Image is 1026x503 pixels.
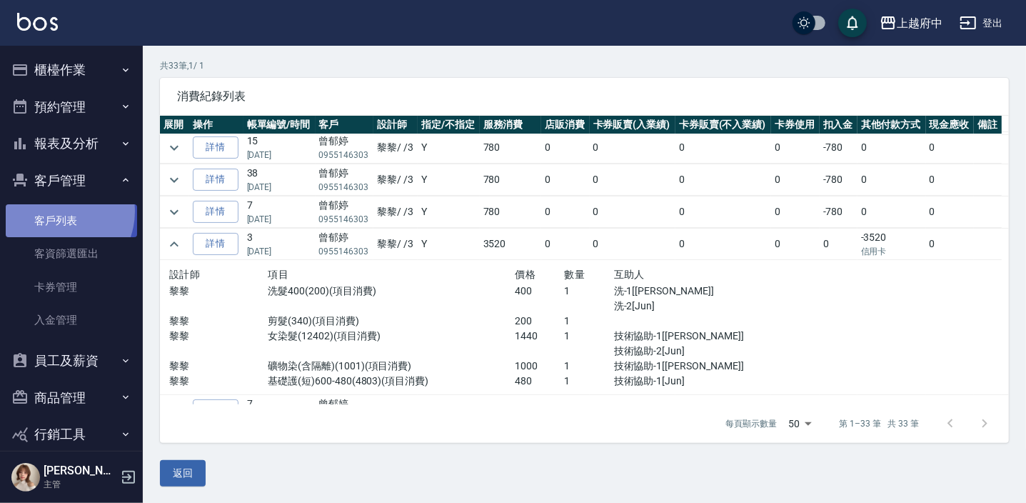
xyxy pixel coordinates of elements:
[541,164,589,196] td: 0
[480,229,542,260] td: 3520
[820,394,857,426] td: -780
[541,116,589,134] th: 店販消費
[373,132,418,164] td: 黎黎 / /3
[6,416,137,453] button: 行銷工具
[480,116,542,134] th: 服務消費
[319,149,370,161] p: 0955146303
[160,116,189,134] th: 展開
[771,116,819,134] th: 卡券使用
[11,463,40,492] img: Person
[316,164,373,196] td: 曾郁婷
[169,284,268,299] p: 黎黎
[565,374,614,389] p: 1
[243,196,316,228] td: 7
[17,13,58,31] img: Logo
[164,169,185,191] button: expand row
[319,245,370,258] p: 0955146303
[515,359,564,374] p: 1000
[6,379,137,417] button: 商品管理
[675,394,772,426] td: 0
[268,314,515,329] p: 剪髮(340)(項目消費)
[926,229,974,260] td: 0
[169,359,268,374] p: 黎黎
[926,116,974,134] th: 現金應收
[857,394,926,426] td: 0
[480,164,542,196] td: 780
[541,229,589,260] td: 0
[541,132,589,164] td: 0
[193,169,238,191] a: 詳情
[247,245,312,258] p: [DATE]
[614,344,763,359] p: 技術協助-2[Jun]
[268,359,515,374] p: 礦物染(含隔離)(1001)(項目消費)
[515,269,535,280] span: 價格
[243,229,316,260] td: 3
[515,374,564,389] p: 480
[926,132,974,164] td: 0
[926,164,974,196] td: 0
[480,394,542,426] td: 780
[243,164,316,196] td: 38
[6,89,137,126] button: 預約管理
[243,394,316,426] td: 7
[6,304,137,337] a: 入金管理
[6,125,137,162] button: 報表及分析
[614,374,763,389] p: 技術協助-1[Jun]
[373,229,418,260] td: 黎黎 / /3
[820,229,857,260] td: 0
[820,164,857,196] td: -780
[614,359,763,374] p: 技術協助-1[[PERSON_NAME]]
[160,59,1009,72] p: 共 33 筆, 1 / 1
[590,196,675,228] td: 0
[541,196,589,228] td: 0
[590,116,675,134] th: 卡券販賣(入業績)
[268,374,515,389] p: 基礎護(短)600-480(4803)(項目消費)
[177,89,992,104] span: 消費紀錄列表
[857,132,926,164] td: 0
[316,132,373,164] td: 曾郁婷
[418,132,480,164] td: Y
[926,196,974,228] td: 0
[857,164,926,196] td: 0
[480,196,542,228] td: 780
[44,478,116,491] p: 主管
[515,329,564,344] p: 1440
[771,132,819,164] td: 0
[164,201,185,223] button: expand row
[590,229,675,260] td: 0
[193,233,238,255] a: 詳情
[614,284,763,299] p: 洗-1[[PERSON_NAME]]
[6,51,137,89] button: 櫃檯作業
[247,181,312,194] p: [DATE]
[897,14,942,32] div: 上越府中
[418,394,480,426] td: Y
[565,359,614,374] p: 1
[565,269,585,280] span: 數量
[193,136,238,159] a: 詳情
[418,196,480,228] td: Y
[857,196,926,228] td: 0
[316,116,373,134] th: 客戶
[614,269,645,280] span: 互助人
[820,196,857,228] td: -780
[861,245,922,258] p: 信用卡
[515,314,564,329] p: 200
[675,132,772,164] td: 0
[725,417,777,430] p: 每頁顯示數量
[771,164,819,196] td: 0
[840,417,919,430] p: 第 1–33 筆 共 33 筆
[44,464,116,478] h5: [PERSON_NAME]
[565,329,614,344] p: 1
[6,271,137,304] a: 卡券管理
[590,394,675,426] td: 0
[164,137,185,159] button: expand row
[164,399,185,421] button: expand row
[926,394,974,426] td: 0
[373,394,418,426] td: 黎黎 / /3
[6,342,137,379] button: 員工及薪資
[783,404,817,443] div: 50
[169,269,200,280] span: 設計師
[954,10,1009,36] button: 登出
[189,116,243,134] th: 操作
[820,132,857,164] td: -780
